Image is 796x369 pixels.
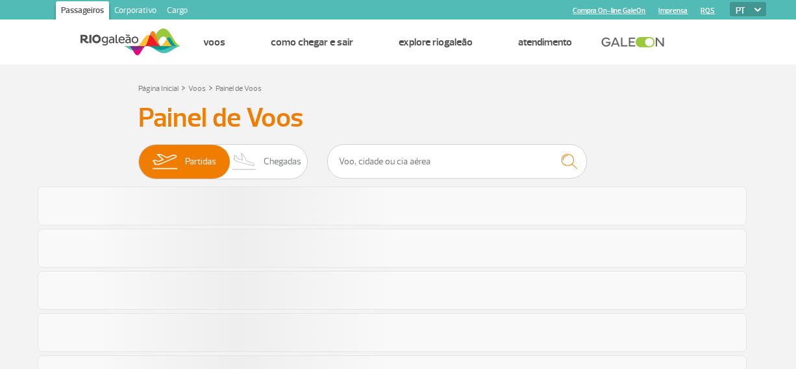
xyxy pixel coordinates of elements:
[109,1,162,22] a: Corporativo
[701,6,715,15] a: RQS
[658,6,688,15] a: Imprensa
[144,145,185,179] img: slider-embarque
[327,144,587,179] input: Voo, cidade ou cia aérea
[271,36,353,49] a: Como chegar e sair
[225,145,264,179] img: slider-desembarque
[185,145,216,179] span: Partidas
[138,84,179,94] a: Página Inicial
[216,84,262,94] a: Painel de Voos
[573,6,645,15] a: Compra On-line GaleOn
[399,36,473,49] a: Explore RIOgaleão
[188,84,206,94] a: Voos
[181,80,186,95] a: >
[208,80,213,95] a: >
[162,1,193,22] a: Cargo
[518,36,572,49] a: Atendimento
[138,102,658,134] h3: Painel de Voos
[264,145,301,179] span: Chegadas
[56,1,109,22] a: Passageiros
[203,36,225,49] a: Voos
